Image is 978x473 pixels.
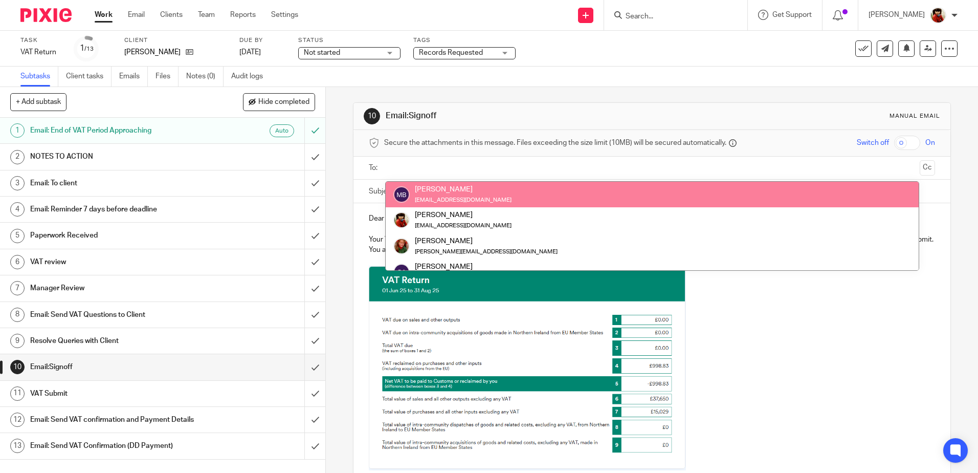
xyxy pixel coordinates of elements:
[160,10,183,20] a: Clients
[369,234,935,255] p: Your VAT return for the period ending [DATE] has been completed and just needs your sign off. The...
[155,67,179,87] a: Files
[20,47,61,57] div: VAT Return
[393,212,410,228] img: Phil%20Baby%20pictures%20(3).JPG
[66,67,112,87] a: Client tasks
[30,386,206,401] h1: VAT Submit
[128,10,145,20] a: Email
[10,360,25,374] div: 10
[10,202,25,217] div: 4
[869,10,925,20] p: [PERSON_NAME]
[230,10,256,20] a: Reports
[920,160,935,176] button: Cc
[10,176,25,190] div: 3
[393,186,410,203] img: svg%3E
[369,186,395,197] label: Subject:
[30,123,206,138] h1: Email: End of VAT Period Approaching
[270,124,294,137] div: Auto
[419,49,483,56] span: Records Requested
[10,150,25,164] div: 2
[243,93,315,111] button: Hide completed
[30,254,206,270] h1: VAT review
[10,93,66,111] button: + Add subtask
[772,11,812,18] span: Get Support
[30,359,206,375] h1: Email:Signoff
[30,228,206,243] h1: Paperwork Received
[30,281,206,296] h1: Manager Review
[10,281,25,295] div: 7
[415,249,558,254] small: [PERSON_NAME][EMAIL_ADDRESS][DOMAIN_NAME]
[930,7,946,24] img: Phil%20Baby%20pictures%20(3).JPG
[95,10,113,20] a: Work
[298,36,401,45] label: Status
[20,8,72,22] img: Pixie
[80,42,94,54] div: 1
[386,111,674,121] h1: Email:Signoff
[124,36,227,45] label: Client
[393,264,410,280] img: svg%3E
[20,36,61,45] label: Task
[369,266,686,470] img: Image
[10,386,25,401] div: 11
[84,46,94,52] small: /13
[393,238,410,254] img: sallycropped.JPG
[890,112,940,120] div: Manual email
[30,149,206,164] h1: NOTES TO ACTION
[10,308,25,322] div: 8
[258,98,309,106] span: Hide completed
[304,49,340,56] span: Not started
[415,223,512,228] small: [EMAIL_ADDRESS][DOMAIN_NAME]
[30,438,206,454] h1: Email: Send VAT Confirmation (DD Payment)
[10,123,25,138] div: 1
[384,138,726,148] span: Secure the attachments in this message. Files exceeding the size limit (10MB) will be secured aut...
[369,213,935,224] p: Dear [PERSON_NAME] & [PERSON_NAME],
[30,412,206,427] h1: Email: Send VAT confirmation and Payment Details
[415,210,512,220] div: [PERSON_NAME]
[239,36,285,45] label: Due by
[30,202,206,217] h1: Email: Reminder 7 days before deadline
[30,176,206,191] h1: Email: To client
[30,333,206,349] h1: Resolve Queries with Client
[20,67,58,87] a: Subtasks
[415,262,558,272] div: [PERSON_NAME]
[271,10,298,20] a: Settings
[415,197,512,203] small: [EMAIL_ADDRESS][DOMAIN_NAME]
[10,439,25,453] div: 13
[30,307,206,322] h1: Email: Send VAT Questions to Client
[364,108,380,124] div: 10
[415,184,512,195] div: [PERSON_NAME]
[10,334,25,348] div: 9
[124,47,181,57] p: [PERSON_NAME]
[10,229,25,243] div: 5
[10,255,25,269] div: 6
[119,67,148,87] a: Emails
[857,138,889,148] span: Switch off
[925,138,935,148] span: On
[625,12,717,21] input: Search
[415,235,558,246] div: [PERSON_NAME]
[198,10,215,20] a: Team
[369,163,380,173] label: To:
[10,413,25,427] div: 12
[239,49,261,56] span: [DATE]
[413,36,516,45] label: Tags
[231,67,271,87] a: Audit logs
[186,67,224,87] a: Notes (0)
